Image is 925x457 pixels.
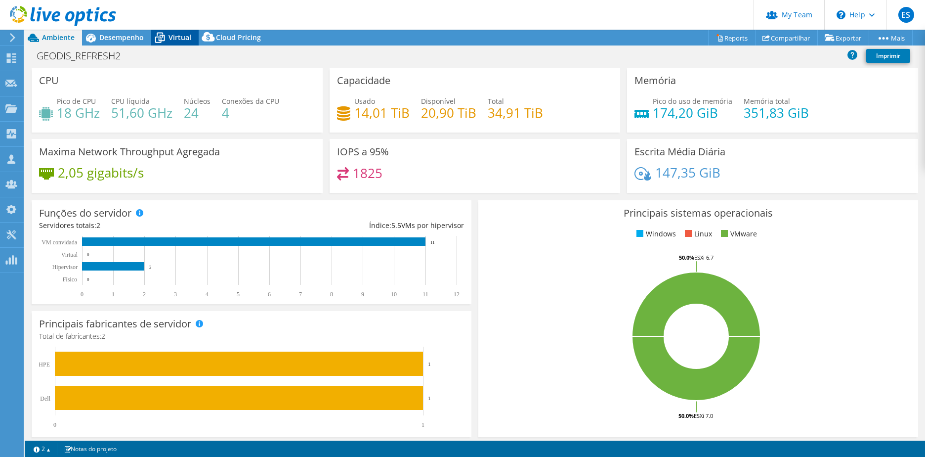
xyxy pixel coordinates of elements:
[330,291,333,298] text: 8
[486,208,911,219] h3: Principais sistemas operacionais
[488,96,504,106] span: Total
[869,30,913,46] a: Mais
[299,291,302,298] text: 7
[111,107,172,118] h4: 51,60 GHz
[222,107,279,118] h4: 4
[634,146,725,157] h3: Escrita Média Diária
[206,291,209,298] text: 4
[58,167,144,178] h4: 2,05 gigabits/s
[708,30,756,46] a: Reports
[430,240,435,245] text: 11
[143,291,146,298] text: 2
[354,96,375,106] span: Usado
[428,361,431,367] text: 1
[57,107,100,118] h4: 18 GHz
[337,146,389,157] h3: IOPS a 95%
[837,10,845,19] svg: \n
[27,443,57,455] a: 2
[268,291,271,298] text: 6
[81,291,84,298] text: 0
[678,412,694,419] tspan: 50.0%
[40,395,50,402] text: Dell
[184,96,210,106] span: Núcleos
[655,167,720,178] h4: 147,35 GiB
[237,291,240,298] text: 5
[174,291,177,298] text: 3
[87,252,89,257] text: 0
[866,49,910,63] a: Imprimir
[42,33,75,42] span: Ambiente
[422,291,428,298] text: 11
[39,361,50,368] text: HPE
[39,208,131,219] h3: Funções do servidor
[39,331,464,342] h4: Total de fabricantes:
[391,221,401,230] span: 5.5
[421,96,456,106] span: Disponível
[361,291,364,298] text: 9
[52,264,78,271] text: Hipervisor
[634,228,676,239] li: Windows
[111,96,150,106] span: CPU líquida
[252,220,464,231] div: Índice: VMs por hipervisor
[744,107,809,118] h4: 351,83 GiB
[421,421,424,428] text: 1
[39,146,220,157] h3: Maxima Network Throughput Agregada
[222,96,279,106] span: Conexões da CPU
[353,168,382,179] h4: 1825
[42,239,77,246] text: VM convidada
[99,33,144,42] span: Desempenho
[817,30,869,46] a: Exportar
[57,443,124,455] a: Notas do projeto
[694,412,713,419] tspan: ESXi 7.0
[184,107,210,118] h4: 24
[101,331,105,341] span: 2
[63,276,77,283] tspan: Físico
[679,254,694,261] tspan: 50.0%
[898,7,914,23] span: ES
[149,265,152,270] text: 2
[337,75,390,86] h3: Capacidade
[87,277,89,282] text: 0
[112,291,115,298] text: 1
[653,107,732,118] h4: 174,20 GiB
[168,33,191,42] span: Virtual
[216,33,261,42] span: Cloud Pricing
[61,251,78,258] text: Virtual
[354,107,410,118] h4: 14,01 TiB
[39,75,59,86] h3: CPU
[39,319,191,329] h3: Principais fabricantes de servidor
[57,96,96,106] span: Pico de CPU
[96,221,100,230] span: 2
[53,421,56,428] text: 0
[744,96,790,106] span: Memória total
[454,291,460,298] text: 12
[653,96,732,106] span: Pico do uso de memória
[428,395,431,401] text: 1
[682,228,712,239] li: Linux
[634,75,676,86] h3: Memória
[488,107,543,118] h4: 34,91 TiB
[39,220,252,231] div: Servidores totais:
[755,30,818,46] a: Compartilhar
[32,50,136,61] h1: GEODIS_REFRESH2
[718,228,757,239] li: VMware
[391,291,397,298] text: 10
[421,107,476,118] h4: 20,90 TiB
[694,254,714,261] tspan: ESXi 6.7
